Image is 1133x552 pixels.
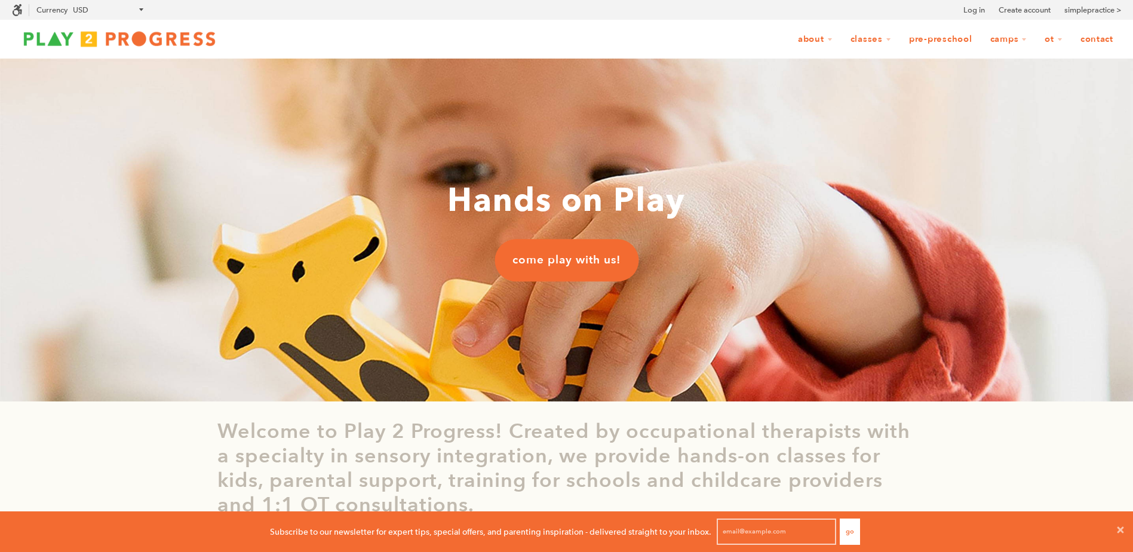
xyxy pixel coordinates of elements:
[12,27,227,51] img: Play2Progress logo
[512,253,621,268] span: come play with us!
[843,28,899,51] a: Classes
[790,28,840,51] a: About
[217,419,916,517] p: Welcome to Play 2 Progress! Created by occupational therapists with a specialty in sensory integr...
[1064,4,1121,16] a: simplepractice >
[963,4,985,16] a: Log in
[1037,28,1070,51] a: OT
[840,519,860,545] button: Go
[36,5,67,14] label: Currency
[999,4,1051,16] a: Create account
[1073,28,1121,51] a: Contact
[901,28,980,51] a: Pre-Preschool
[717,519,836,545] input: email@example.com
[495,240,638,281] a: come play with us!
[982,28,1035,51] a: Camps
[270,525,711,538] p: Subscribe to our newsletter for expert tips, special offers, and parenting inspiration - delivere...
